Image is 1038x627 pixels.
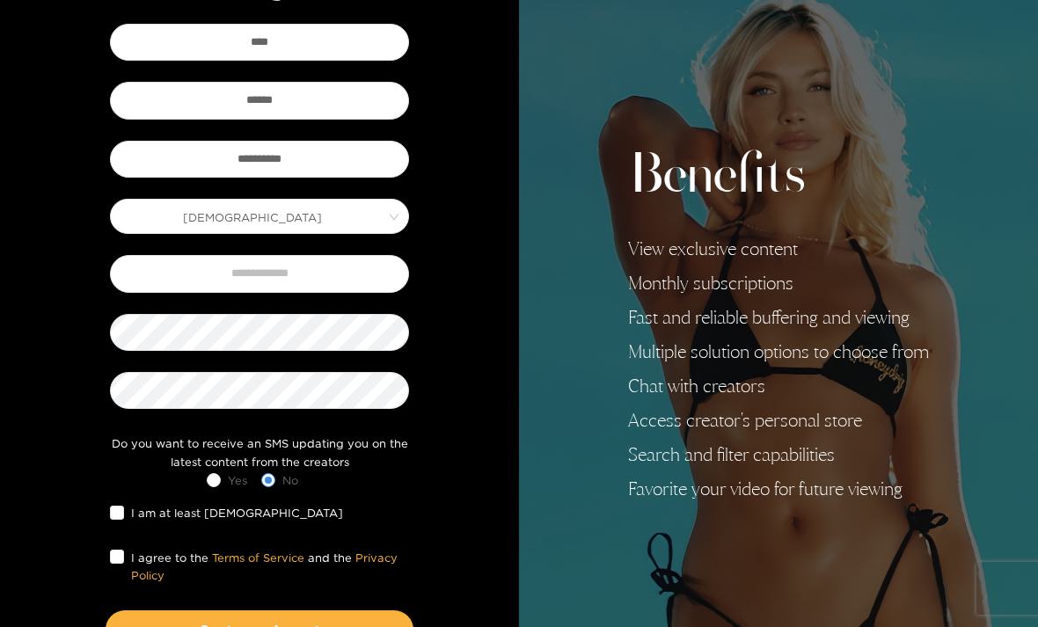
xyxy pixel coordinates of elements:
span: Yes [221,471,254,489]
span: I am at least [DEMOGRAPHIC_DATA] [124,504,350,521]
li: Search and filter capabilities [628,444,929,465]
li: Access creator's personal store [628,410,929,431]
li: Fast and reliable buffering and viewing [628,307,929,328]
span: No [275,471,305,489]
li: Multiple solution options to choose from [628,341,929,362]
li: Monthly subscriptions [628,273,929,294]
div: Do you want to receive an SMS updating you on the latest content from the creators [106,434,413,470]
span: Male [111,204,408,229]
a: Terms of Service [212,551,304,564]
li: Favorite your video for future viewing [628,478,929,499]
span: I agree to the and the [124,549,409,585]
h2: Benefits [628,143,929,210]
li: View exclusive content [628,238,929,259]
li: Chat with creators [628,375,929,397]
